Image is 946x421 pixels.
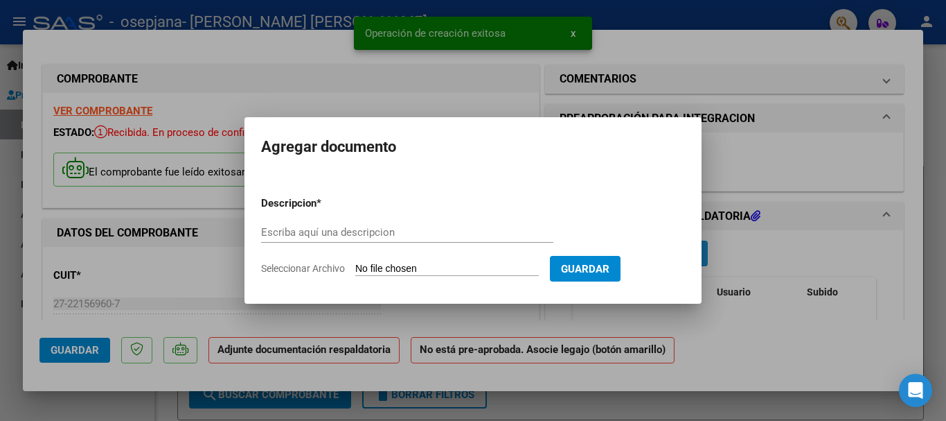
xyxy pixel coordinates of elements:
[261,196,389,212] p: Descripcion
[261,263,345,274] span: Seleccionar Archivo
[899,374,932,407] div: Open Intercom Messenger
[550,256,621,282] button: Guardar
[561,263,609,275] span: Guardar
[261,134,685,160] h2: Agregar documento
